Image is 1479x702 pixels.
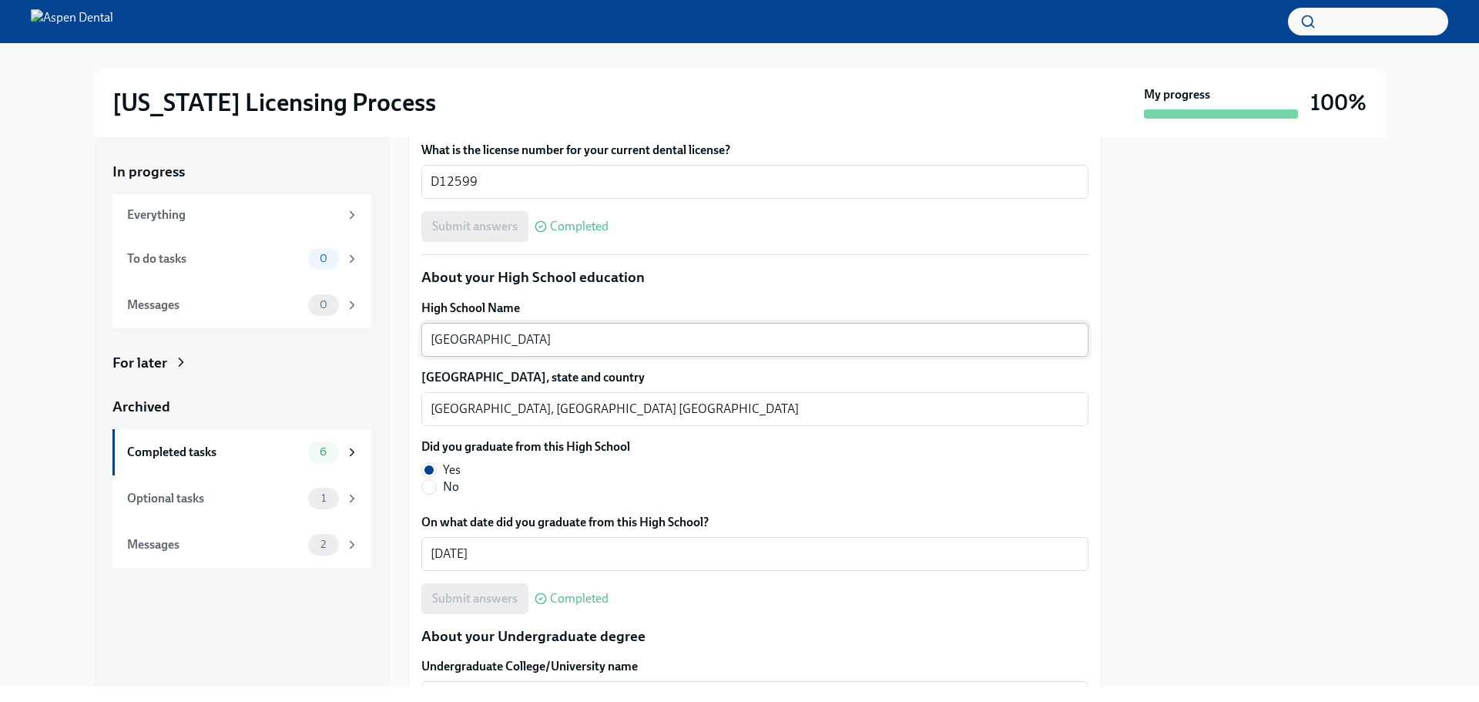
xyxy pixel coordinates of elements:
[421,369,1088,386] label: [GEOGRAPHIC_DATA], state and country
[431,331,1079,349] textarea: [GEOGRAPHIC_DATA]
[550,220,609,233] span: Completed
[431,400,1079,418] textarea: [GEOGRAPHIC_DATA], [GEOGRAPHIC_DATA] [GEOGRAPHIC_DATA]
[310,446,336,458] span: 6
[127,297,302,314] div: Messages
[421,142,1088,159] label: What is the license number for your current dental license?
[127,250,302,267] div: To do tasks
[311,539,335,550] span: 2
[112,162,371,182] a: In progress
[421,438,630,455] label: Did you graduate from this High School
[1144,86,1210,103] strong: My progress
[310,299,337,311] span: 0
[421,626,1088,647] p: About your Undergraduate degree
[127,207,339,223] div: Everything
[312,492,335,504] span: 1
[421,300,1088,317] label: High School Name
[112,522,371,568] a: Messages2
[431,173,1079,191] textarea: D12599
[112,236,371,282] a: To do tasks0
[112,429,371,475] a: Completed tasks6
[421,658,1088,675] label: Undergraduate College/University name
[31,9,113,34] img: Aspen Dental
[127,444,302,461] div: Completed tasks
[112,282,371,328] a: Messages0
[443,479,459,495] span: No
[443,462,461,479] span: Yes
[112,353,371,373] a: For later
[1310,89,1367,116] h3: 100%
[431,545,1079,563] textarea: [DATE]
[127,536,302,553] div: Messages
[421,514,1088,531] label: On what date did you graduate from this High School?
[112,87,436,118] h2: [US_STATE] Licensing Process
[310,253,337,264] span: 0
[127,490,302,507] div: Optional tasks
[421,267,1088,287] p: About your High School education
[112,353,167,373] div: For later
[550,593,609,605] span: Completed
[112,397,371,417] a: Archived
[112,475,371,522] a: Optional tasks1
[112,194,371,236] a: Everything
